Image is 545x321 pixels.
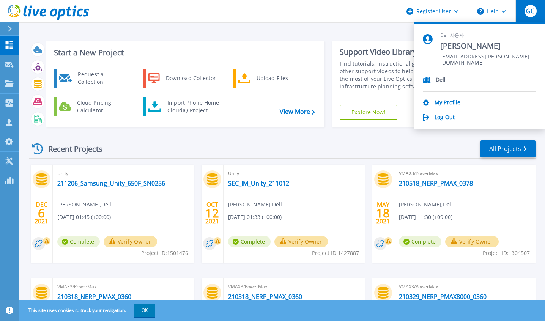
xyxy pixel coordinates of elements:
div: Download Collector [162,71,219,86]
a: 210518_NERP_PMAX_0378 [399,179,473,187]
span: VMAX3/PowerMax [399,169,531,178]
a: My Profile [435,99,460,107]
a: Explore Now! [340,105,397,120]
a: Log Out [435,114,455,121]
span: [PERSON_NAME] [440,41,536,51]
span: 6 [38,210,45,216]
p: Dell [436,77,446,84]
span: [PERSON_NAME] , Dell [399,200,453,209]
div: MAY 2021 [376,199,390,227]
a: 210318_NERP_PMAX_0360 [228,293,302,301]
span: [DATE] 01:33 (+00:00) [228,213,282,221]
span: Dell 사용자 [440,32,536,39]
div: DEC 2021 [34,199,49,227]
span: Complete [399,236,441,247]
button: Verify Owner [104,236,157,247]
span: Complete [228,236,271,247]
span: Project ID: 1304507 [483,249,530,257]
a: 210318_NERP_PMAX_0360 [57,293,131,301]
span: VMAX3/PowerMax [57,283,189,291]
a: SEC_IM_Unity_211012 [228,179,289,187]
span: [DATE] 01:45 (+00:00) [57,213,111,221]
span: Project ID: 1501476 [141,249,188,257]
a: View More [280,108,315,115]
span: Unity [228,169,360,178]
span: [EMAIL_ADDRESS][PERSON_NAME][DOMAIN_NAME] [440,53,536,61]
div: Request a Collection [74,71,129,86]
a: All Projects [480,140,536,157]
span: [PERSON_NAME] , Dell [57,200,111,209]
span: 18 [376,210,390,216]
button: OK [134,304,155,317]
div: Find tutorials, instructional guides and other support videos to help you make the most of your L... [340,60,441,90]
a: Cloud Pricing Calculator [54,97,131,116]
a: Download Collector [143,69,221,88]
a: 210329_NERP_PMAX8000_0360 [399,293,487,301]
div: OCT 2021 [205,199,219,227]
h3: Start a New Project [54,49,315,57]
div: Support Video Library [340,47,441,57]
span: Project ID: 1427887 [312,249,359,257]
span: Unity [57,169,189,178]
span: This site uses cookies to track your navigation. [21,304,155,317]
span: Complete [57,236,100,247]
span: GC [526,8,534,14]
div: Import Phone Home CloudIQ Project [164,99,223,114]
a: 211206_Samsung_Unity_650F_SN0256 [57,179,165,187]
div: Upload Files [253,71,309,86]
span: [DATE] 11:30 (+09:00) [399,213,452,221]
a: Upload Files [233,69,311,88]
button: Verify Owner [445,236,499,247]
span: VMAX3/PowerMax [228,283,360,291]
div: Recent Projects [29,140,113,158]
span: VMAX3/PowerMax [399,283,531,291]
button: Verify Owner [274,236,328,247]
a: Request a Collection [54,69,131,88]
div: Cloud Pricing Calculator [73,99,129,114]
span: 12 [205,210,219,216]
span: [PERSON_NAME] , Dell [228,200,282,209]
